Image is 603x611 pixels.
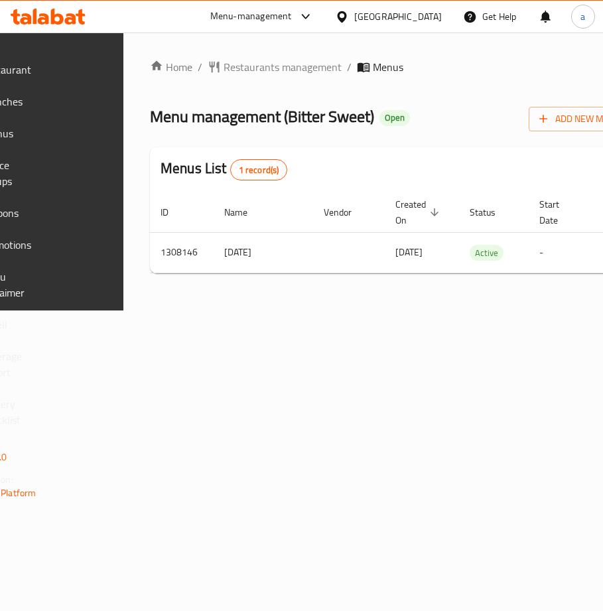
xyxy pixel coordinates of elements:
li: / [198,59,202,75]
span: 1 record(s) [231,164,287,176]
a: Home [150,59,192,75]
a: Restaurants management [208,59,342,75]
li: / [347,59,352,75]
td: - [529,232,592,273]
div: Total records count [230,159,288,180]
span: a [580,9,585,24]
span: Status [470,204,513,220]
h2: Menus List [161,159,287,180]
span: Created On [395,196,443,228]
span: Start Date [539,196,576,228]
span: Vendor [324,204,369,220]
span: Restaurants management [224,59,342,75]
td: 1308146 [150,232,214,273]
span: [DATE] [395,243,423,261]
div: Open [379,110,410,126]
span: Menus [373,59,403,75]
span: Active [470,245,503,261]
span: Open [379,112,410,123]
span: ID [161,204,186,220]
td: [DATE] [214,232,313,273]
div: Menu-management [210,9,292,25]
div: [GEOGRAPHIC_DATA] [354,9,442,24]
span: Name [224,204,265,220]
span: Menu management ( Bitter Sweet ) [150,102,374,131]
